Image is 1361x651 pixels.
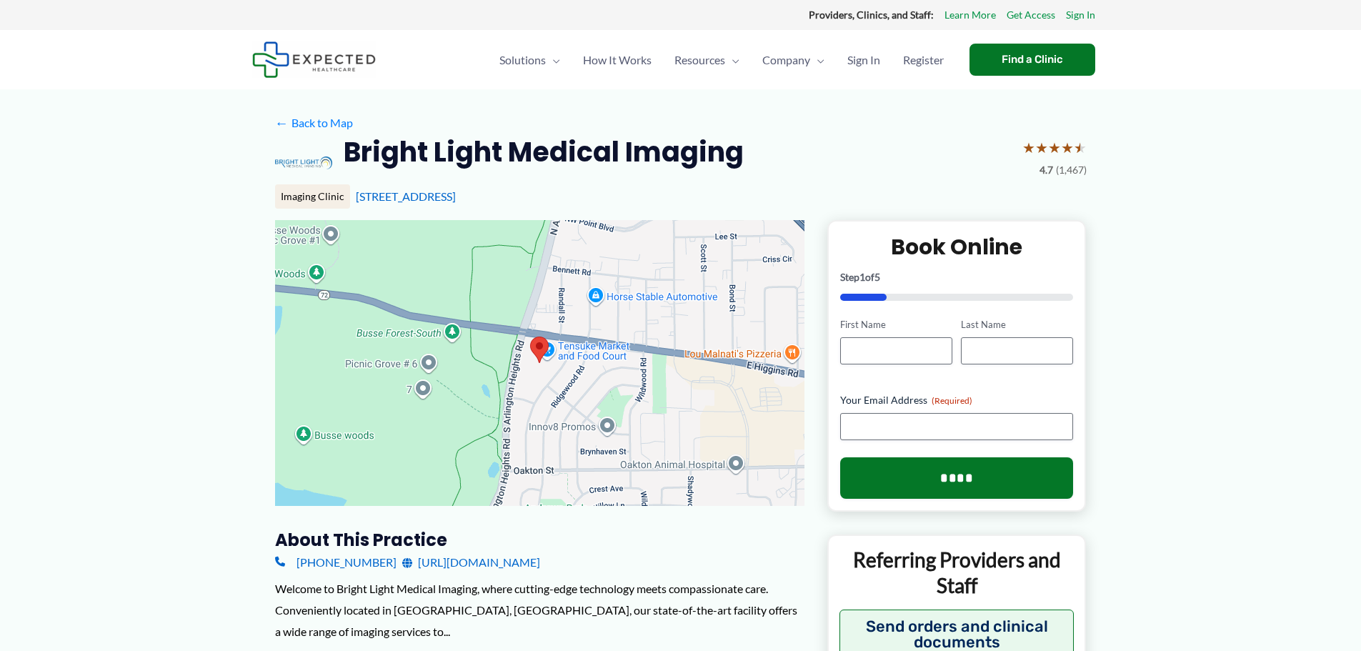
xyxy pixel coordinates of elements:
h2: Bright Light Medical Imaging [344,134,744,169]
span: Register [903,35,944,85]
div: Welcome to Bright Light Medical Imaging, where cutting-edge technology meets compassionate care. ... [275,578,804,642]
span: Sign In [847,35,880,85]
span: Menu Toggle [810,35,824,85]
span: 1 [859,271,865,283]
span: ★ [1035,134,1048,161]
span: ★ [1048,134,1061,161]
h3: About this practice [275,529,804,551]
a: [STREET_ADDRESS] [356,189,456,203]
a: ResourcesMenu Toggle [663,35,751,85]
span: ← [275,116,289,129]
label: Your Email Address [840,393,1074,407]
a: [PHONE_NUMBER] [275,552,397,573]
a: Sign In [1066,6,1095,24]
span: (Required) [932,395,972,406]
span: Solutions [499,35,546,85]
a: Sign In [836,35,892,85]
a: Register [892,35,955,85]
span: ★ [1074,134,1087,161]
img: Expected Healthcare Logo - side, dark font, small [252,41,376,78]
a: ←Back to Map [275,112,353,134]
p: Step of [840,272,1074,282]
div: Imaging Clinic [275,184,350,209]
span: Menu Toggle [725,35,739,85]
span: 5 [874,271,880,283]
label: First Name [840,318,952,332]
span: Menu Toggle [546,35,560,85]
a: [URL][DOMAIN_NAME] [402,552,540,573]
h2: Book Online [840,233,1074,261]
a: Find a Clinic [969,44,1095,76]
a: Learn More [944,6,996,24]
p: Referring Providers and Staff [839,547,1075,599]
label: Last Name [961,318,1073,332]
a: SolutionsMenu Toggle [488,35,572,85]
nav: Primary Site Navigation [488,35,955,85]
a: CompanyMenu Toggle [751,35,836,85]
span: Company [762,35,810,85]
a: Get Access [1007,6,1055,24]
a: How It Works [572,35,663,85]
span: (1,467) [1056,161,1087,179]
span: ★ [1061,134,1074,161]
span: How It Works [583,35,652,85]
span: ★ [1022,134,1035,161]
strong: Providers, Clinics, and Staff: [809,9,934,21]
span: Resources [674,35,725,85]
span: 4.7 [1040,161,1053,179]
